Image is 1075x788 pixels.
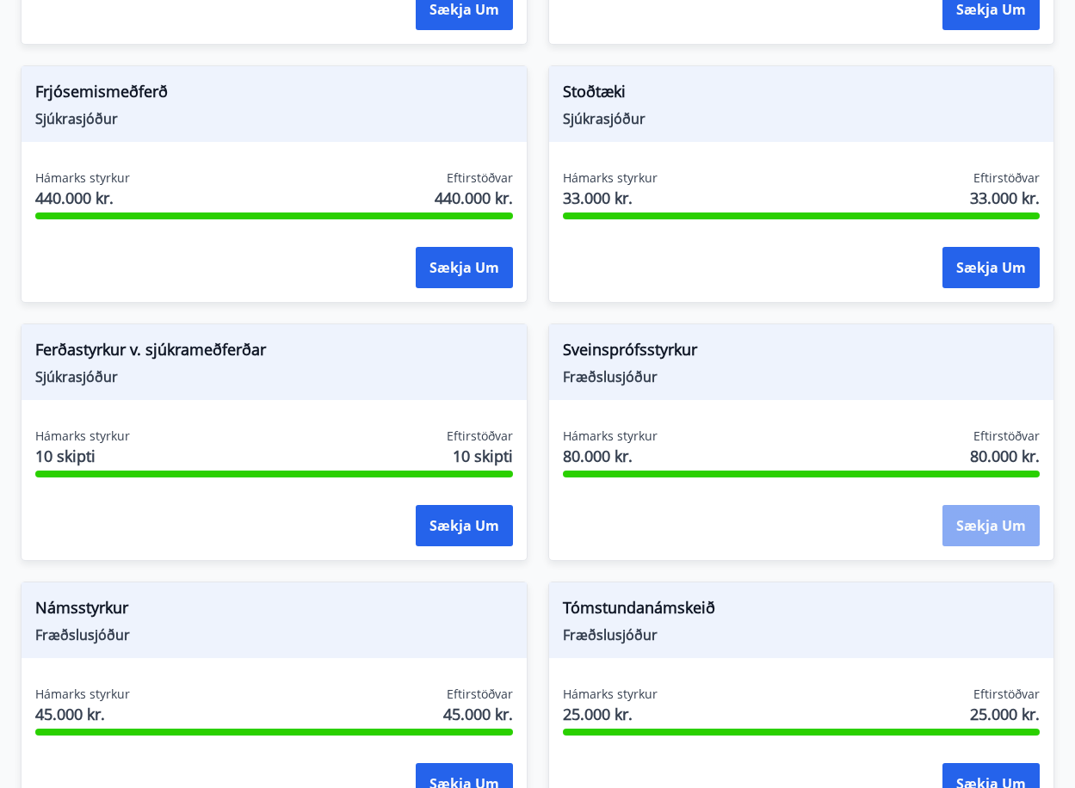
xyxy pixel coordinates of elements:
[563,625,1041,644] span: Fræðslusjóður
[35,625,513,644] span: Fræðslusjóður
[447,169,513,187] span: Eftirstöðvar
[563,703,658,725] span: 25.000 kr.
[435,187,513,209] span: 440.000 kr.
[35,596,513,625] span: Námsstyrkur
[35,338,513,367] span: Ferðastyrkur v. sjúkrameðferðar
[35,109,513,128] span: Sjúkrasjóður
[970,703,1040,725] span: 25.000 kr.
[563,428,658,445] span: Hámarks styrkur
[563,445,658,467] span: 80.000 kr.
[35,80,513,109] span: Frjósemismeðferð
[35,428,130,445] span: Hámarks styrkur
[453,445,513,467] span: 10 skipti
[443,703,513,725] span: 45.000 kr.
[35,367,513,386] span: Sjúkrasjóður
[563,80,1041,109] span: Stoðtæki
[563,187,658,209] span: 33.000 kr.
[563,367,1041,386] span: Fræðslusjóður
[973,169,1040,187] span: Eftirstöðvar
[563,686,658,703] span: Hámarks styrkur
[35,686,130,703] span: Hámarks styrkur
[563,109,1041,128] span: Sjúkrasjóður
[942,247,1040,288] button: Sækja um
[563,596,1041,625] span: Tómstundanámskeið
[973,428,1040,445] span: Eftirstöðvar
[447,686,513,703] span: Eftirstöðvar
[35,445,130,467] span: 10 skipti
[942,505,1040,546] button: Sækja um
[416,505,513,546] button: Sækja um
[35,703,130,725] span: 45.000 kr.
[416,247,513,288] button: Sækja um
[447,428,513,445] span: Eftirstöðvar
[563,169,658,187] span: Hámarks styrkur
[970,187,1040,209] span: 33.000 kr.
[563,338,1041,367] span: Sveinsprófsstyrkur
[35,169,130,187] span: Hámarks styrkur
[35,187,130,209] span: 440.000 kr.
[973,686,1040,703] span: Eftirstöðvar
[970,445,1040,467] span: 80.000 kr.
